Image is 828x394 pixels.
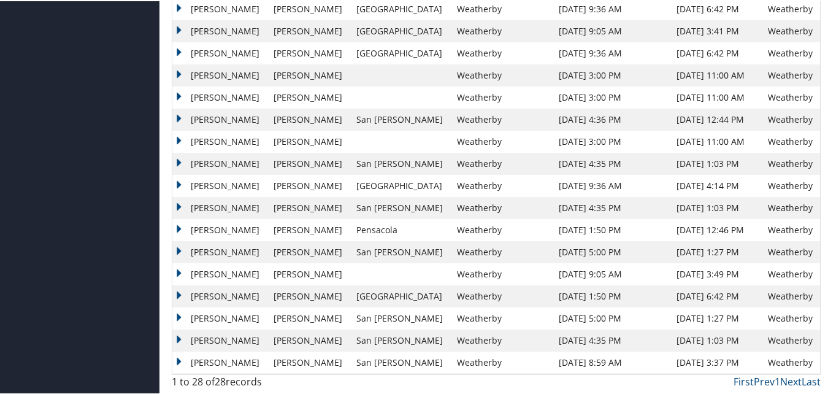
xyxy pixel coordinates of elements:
td: Pensacola [350,218,451,240]
td: [PERSON_NAME] [267,218,350,240]
td: Weatherby [451,63,553,85]
div: 1 to 28 of records [172,373,320,394]
td: [DATE] 9:05 AM [553,19,670,41]
td: San [PERSON_NAME] [350,107,451,129]
td: [DATE] 1:50 PM [553,218,670,240]
td: [PERSON_NAME] [267,240,350,262]
td: [PERSON_NAME] [172,41,267,63]
td: Weatherby [451,328,553,350]
a: Next [780,374,802,387]
td: San [PERSON_NAME] [350,240,451,262]
td: [DATE] 12:44 PM [670,107,762,129]
td: [DATE] 3:00 PM [553,63,670,85]
td: [DATE] 1:27 PM [670,240,762,262]
td: [GEOGRAPHIC_DATA] [350,174,451,196]
td: [PERSON_NAME] [267,262,350,284]
td: [PERSON_NAME] [267,196,350,218]
td: Weatherby [762,218,820,240]
td: Weatherby [762,174,820,196]
td: [DATE] 4:35 PM [553,152,670,174]
a: 1 [775,374,780,387]
td: [DATE] 9:05 AM [553,262,670,284]
td: Weatherby [451,85,553,107]
td: [PERSON_NAME] [267,129,350,152]
td: [PERSON_NAME] [172,129,267,152]
td: Weatherby [762,262,820,284]
td: Weatherby [762,19,820,41]
td: [PERSON_NAME] [172,107,267,129]
td: [DATE] 5:00 PM [553,306,670,328]
td: [DATE] 9:36 AM [553,174,670,196]
td: [DATE] 1:03 PM [670,328,762,350]
td: Weatherby [451,350,553,373]
td: [PERSON_NAME] [267,85,350,107]
td: Weatherby [451,174,553,196]
td: Weatherby [451,19,553,41]
td: [GEOGRAPHIC_DATA] [350,19,451,41]
td: [DATE] 3:37 PM [670,350,762,373]
td: [GEOGRAPHIC_DATA] [350,41,451,63]
td: [PERSON_NAME] [172,350,267,373]
td: Weatherby [762,85,820,107]
td: Weatherby [762,107,820,129]
td: [PERSON_NAME] [267,284,350,306]
td: Weatherby [451,107,553,129]
td: [DATE] 3:41 PM [670,19,762,41]
td: Weatherby [762,129,820,152]
td: [PERSON_NAME] [172,262,267,284]
td: [PERSON_NAME] [172,174,267,196]
td: [DATE] 1:03 PM [670,152,762,174]
td: Weatherby [451,196,553,218]
td: [DATE] 11:00 AM [670,85,762,107]
td: [PERSON_NAME] [172,328,267,350]
td: [PERSON_NAME] [267,350,350,373]
td: [DATE] 6:42 PM [670,41,762,63]
td: [PERSON_NAME] [172,19,267,41]
td: [DATE] 4:35 PM [553,196,670,218]
td: [PERSON_NAME] [267,41,350,63]
td: [DATE] 11:00 AM [670,129,762,152]
td: [PERSON_NAME] [172,240,267,262]
td: [DATE] 5:00 PM [553,240,670,262]
a: First [734,374,754,387]
td: [DATE] 9:36 AM [553,41,670,63]
td: [PERSON_NAME] [172,306,267,328]
td: San [PERSON_NAME] [350,328,451,350]
td: [PERSON_NAME] [172,196,267,218]
td: Weatherby [451,152,553,174]
td: [PERSON_NAME] [172,85,267,107]
td: [DATE] 8:59 AM [553,350,670,373]
td: Weatherby [451,306,553,328]
td: [DATE] 11:00 AM [670,63,762,85]
td: San [PERSON_NAME] [350,350,451,373]
td: [PERSON_NAME] [267,174,350,196]
td: [GEOGRAPHIC_DATA] [350,284,451,306]
td: [PERSON_NAME] [267,328,350,350]
td: Weatherby [762,240,820,262]
a: Last [802,374,821,387]
td: [DATE] 4:36 PM [553,107,670,129]
td: San [PERSON_NAME] [350,152,451,174]
td: Weatherby [451,41,553,63]
td: [DATE] 4:14 PM [670,174,762,196]
td: Weatherby [762,284,820,306]
td: Weatherby [451,262,553,284]
td: [PERSON_NAME] [267,107,350,129]
td: [DATE] 3:00 PM [553,129,670,152]
a: Prev [754,374,775,387]
td: [DATE] 4:35 PM [553,328,670,350]
td: [DATE] 1:50 PM [553,284,670,306]
td: Weatherby [762,196,820,218]
td: [DATE] 6:42 PM [670,284,762,306]
td: San [PERSON_NAME] [350,196,451,218]
td: Weatherby [762,152,820,174]
td: [DATE] 3:00 PM [553,85,670,107]
td: [PERSON_NAME] [172,63,267,85]
td: Weatherby [762,328,820,350]
td: [PERSON_NAME] [267,306,350,328]
td: Weatherby [762,350,820,373]
td: [PERSON_NAME] [172,284,267,306]
td: Weatherby [451,218,553,240]
td: [PERSON_NAME] [172,218,267,240]
td: Weatherby [762,306,820,328]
